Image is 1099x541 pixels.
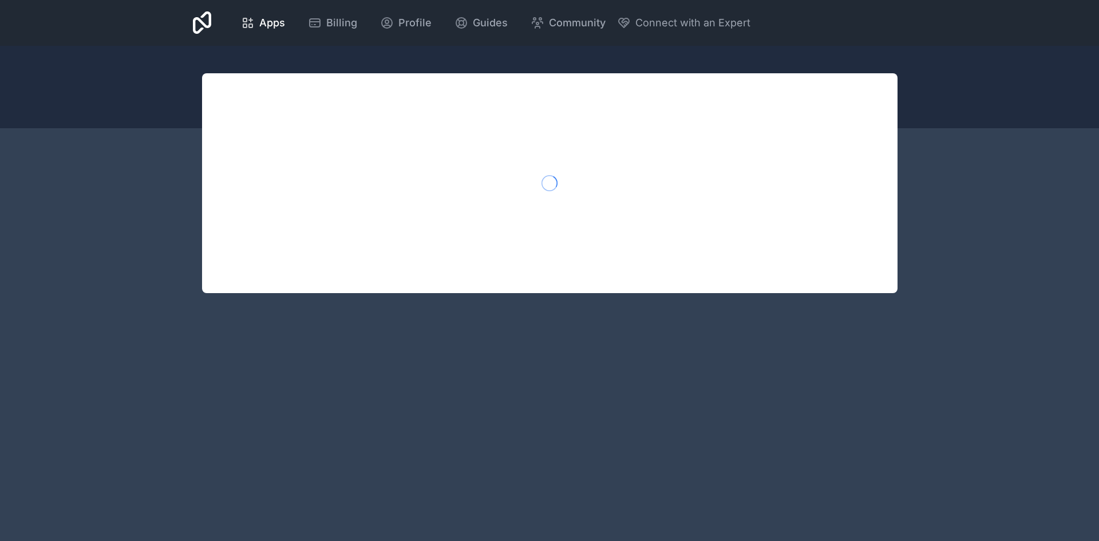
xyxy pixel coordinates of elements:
a: Profile [371,10,441,35]
button: Connect with an Expert [617,15,750,31]
span: Apps [259,15,285,31]
span: Billing [326,15,357,31]
span: Connect with an Expert [635,15,750,31]
a: Guides [445,10,517,35]
span: Profile [398,15,432,31]
a: Billing [299,10,366,35]
span: Community [549,15,606,31]
a: Apps [232,10,294,35]
a: Community [521,10,615,35]
span: Guides [473,15,508,31]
